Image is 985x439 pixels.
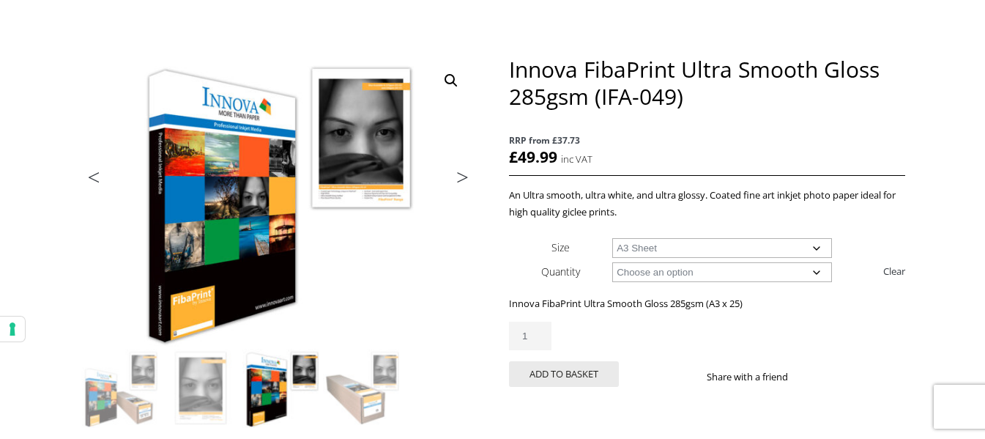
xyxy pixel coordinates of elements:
[883,259,905,283] a: Clear options
[707,369,806,385] p: Share with a friend
[438,67,464,94] a: View full-screen image gallery
[541,265,580,278] label: Quantity
[823,371,835,383] img: twitter sharing button
[509,132,904,149] span: RRP from £37.73
[509,187,904,221] p: An Ultra smooth, ultra white, and ultra glossy. Coated fine art inkjet photo paper ideal for high...
[509,56,904,110] h1: Innova FibaPrint Ultra Smooth Gloss 285gsm (IFA-049)
[509,295,904,312] p: Innova FibaPrint Ultra Smooth Gloss 285gsm (A3 x 25)
[841,371,852,383] img: email sharing button
[509,361,619,387] button: Add to basket
[323,349,402,428] img: Innova FibaPrint Ultra Smooth Gloss 285gsm (IFA-049) - Image 4
[509,147,557,167] bdi: 49.99
[242,349,321,428] img: Innova FibaPrint Ultra Smooth Gloss 285gsm (IFA-049) - Image 3
[509,147,518,167] span: £
[509,322,551,350] input: Product quantity
[806,371,817,383] img: facebook sharing button
[162,349,241,428] img: Innova FibaPrint Ultra Smooth Gloss 285gsm (IFA-049) - Image 2
[81,349,160,428] img: Innova FibaPrint Ultra Smooth Gloss 285gsm (IFA-049)
[551,240,570,254] label: Size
